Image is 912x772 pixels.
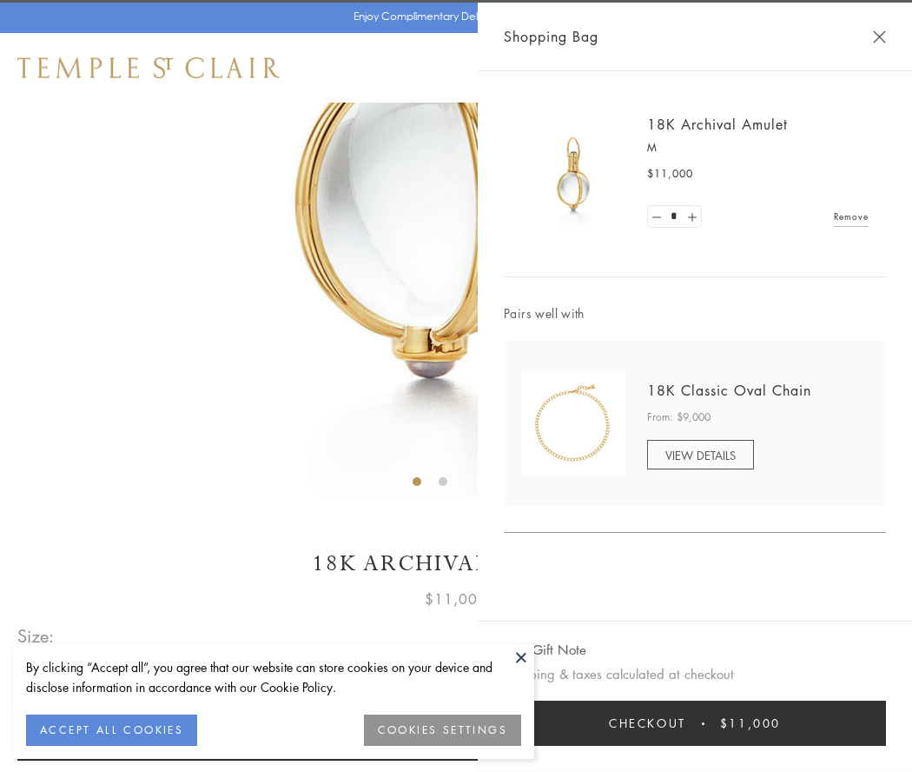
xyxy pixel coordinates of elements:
[648,206,665,228] a: Set quantity to 0
[26,657,521,697] div: By clicking “Accept all”, you agree that our website can store cookies on your device and disclos...
[521,122,625,226] img: 18K Archival Amulet
[26,715,197,746] button: ACCEPT ALL COOKIES
[364,715,521,746] button: COOKIES SETTINGS
[17,549,895,579] h1: 18K Archival Amulet
[17,57,280,78] img: Temple St. Clair
[609,714,686,733] span: Checkout
[720,714,781,733] span: $11,000
[504,303,886,323] span: Pairs well with
[504,639,586,661] button: Add Gift Note
[17,622,56,650] span: Size:
[873,30,886,43] button: Close Shopping Bag
[504,663,886,685] p: Shipping & taxes calculated at checkout
[504,701,886,746] button: Checkout $11,000
[683,206,700,228] a: Set quantity to 2
[647,115,788,134] a: 18K Archival Amulet
[647,139,869,156] p: M
[647,440,754,469] a: VIEW DETAILS
[521,371,625,476] img: N88865-OV18
[425,588,487,610] span: $11,000
[647,381,811,400] a: 18K Classic Oval Chain
[647,409,710,426] span: From: $9,000
[504,25,598,48] span: Shopping Bag
[834,207,869,226] a: Remove
[665,447,736,463] span: VIEW DETAILS
[354,8,551,25] p: Enjoy Complimentary Delivery & Returns
[647,165,693,183] span: $11,000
